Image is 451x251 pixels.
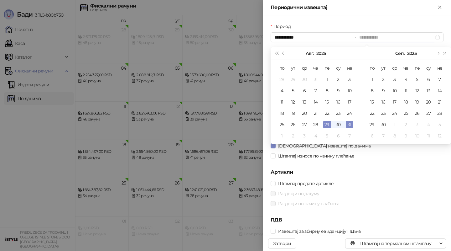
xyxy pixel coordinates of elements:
[423,130,434,142] td: 2025-10-11
[310,85,321,96] td: 2025-08-07
[278,87,286,94] div: 4
[278,132,286,140] div: 1
[289,132,297,140] div: 2
[299,119,310,130] td: 2025-08-27
[312,132,319,140] div: 4
[271,23,294,30] label: Период
[268,238,296,248] button: Затвори
[436,121,443,128] div: 5
[391,132,398,140] div: 8
[288,119,299,130] td: 2025-08-26
[389,85,400,96] td: 2025-09-10
[425,76,432,83] div: 6
[334,121,342,128] div: 30
[423,108,434,119] td: 2025-09-27
[436,109,443,117] div: 28
[366,85,378,96] td: 2025-09-08
[276,85,288,96] td: 2025-08-04
[434,85,445,96] td: 2025-09-14
[389,62,400,74] th: ср
[368,109,376,117] div: 22
[323,109,331,117] div: 22
[436,4,443,11] button: Close
[391,121,398,128] div: 1
[312,76,319,83] div: 31
[289,76,297,83] div: 29
[334,87,342,94] div: 9
[312,98,319,106] div: 14
[413,109,421,117] div: 26
[425,98,432,106] div: 20
[425,132,432,140] div: 11
[333,62,344,74] th: су
[288,85,299,96] td: 2025-08-05
[434,119,445,130] td: 2025-10-05
[333,85,344,96] td: 2025-08-09
[400,85,412,96] td: 2025-09-11
[301,121,308,128] div: 27
[289,98,297,106] div: 12
[402,98,410,106] div: 18
[289,87,297,94] div: 5
[278,109,286,117] div: 18
[380,76,387,83] div: 2
[413,98,421,106] div: 19
[434,130,445,142] td: 2025-10-12
[299,74,310,85] td: 2025-07-30
[321,62,333,74] th: пе
[366,62,378,74] th: по
[380,132,387,140] div: 7
[276,200,342,207] span: Раздвоји по начину плаћања
[278,98,286,106] div: 11
[333,119,344,130] td: 2025-08-30
[271,168,443,176] h5: Артикли
[391,98,398,106] div: 17
[344,119,355,130] td: 2025-08-31
[425,121,432,128] div: 4
[301,132,308,140] div: 3
[334,98,342,106] div: 16
[412,119,423,130] td: 2025-10-03
[395,47,404,60] button: Изабери месец
[333,96,344,108] td: 2025-08-16
[400,108,412,119] td: 2025-09-25
[436,98,443,106] div: 21
[389,74,400,85] td: 2025-09-03
[368,98,376,106] div: 15
[346,76,353,83] div: 3
[310,96,321,108] td: 2025-08-14
[289,109,297,117] div: 19
[289,121,297,128] div: 26
[400,62,412,74] th: че
[402,87,410,94] div: 11
[323,76,331,83] div: 1
[434,62,445,74] th: не
[352,35,357,40] span: swap-right
[378,74,389,85] td: 2025-09-02
[312,121,319,128] div: 28
[301,98,308,106] div: 13
[380,87,387,94] div: 9
[310,62,321,74] th: че
[276,62,288,74] th: по
[306,47,314,60] button: Изабери месец
[366,74,378,85] td: 2025-09-01
[334,76,342,83] div: 2
[276,74,288,85] td: 2025-07-28
[299,108,310,119] td: 2025-08-20
[310,130,321,142] td: 2025-09-04
[412,130,423,142] td: 2025-10-10
[346,109,353,117] div: 24
[310,74,321,85] td: 2025-07-31
[271,4,436,11] div: Периодични извештај
[299,96,310,108] td: 2025-08-13
[368,121,376,128] div: 29
[380,121,387,128] div: 30
[402,121,410,128] div: 2
[425,109,432,117] div: 27
[434,96,445,108] td: 2025-09-21
[400,74,412,85] td: 2025-09-04
[334,109,342,117] div: 23
[299,62,310,74] th: ср
[321,96,333,108] td: 2025-08-15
